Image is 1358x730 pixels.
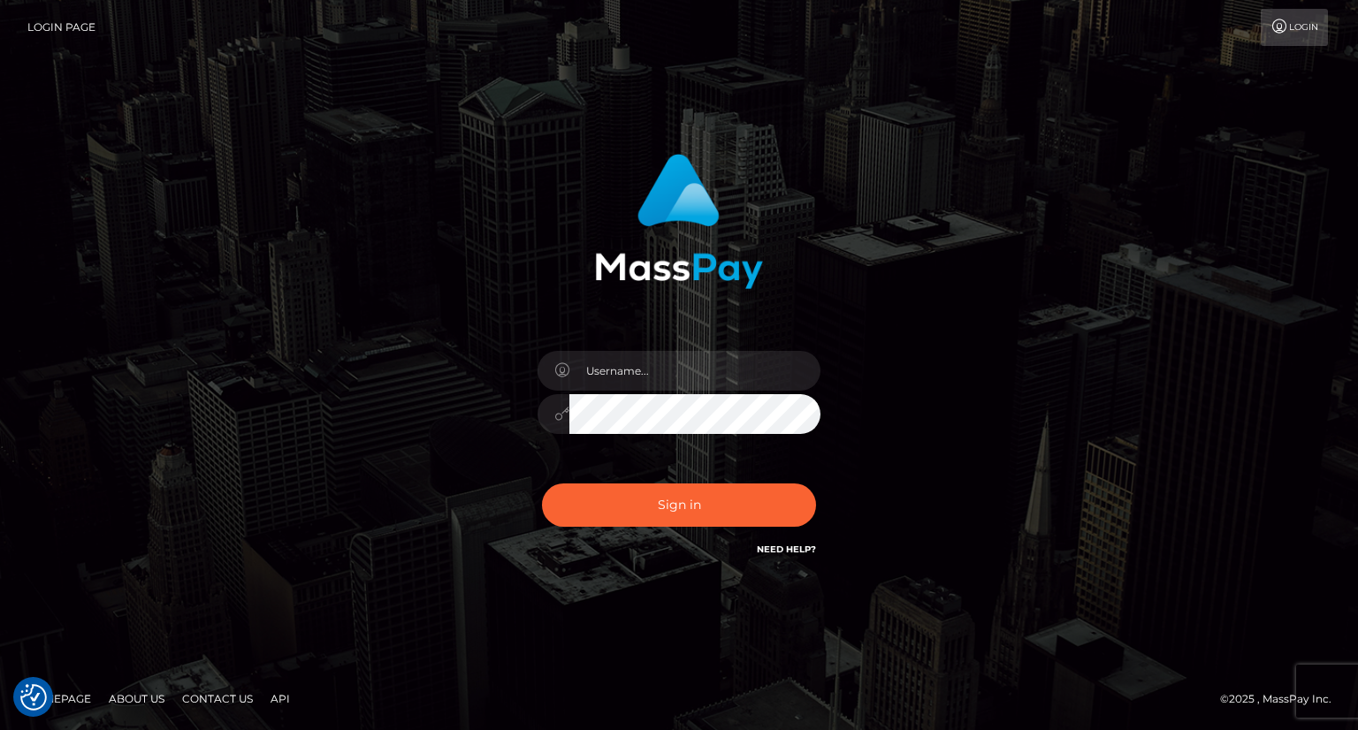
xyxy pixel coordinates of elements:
a: Login Page [27,9,95,46]
a: API [263,685,297,712]
img: MassPay Login [595,154,763,289]
a: Contact Us [175,685,260,712]
a: Login [1261,9,1328,46]
a: Need Help? [757,544,816,555]
button: Sign in [542,483,816,527]
a: Homepage [19,685,98,712]
div: © 2025 , MassPay Inc. [1220,689,1345,709]
img: Revisit consent button [20,684,47,711]
input: Username... [569,351,820,391]
button: Consent Preferences [20,684,47,711]
a: About Us [102,685,172,712]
